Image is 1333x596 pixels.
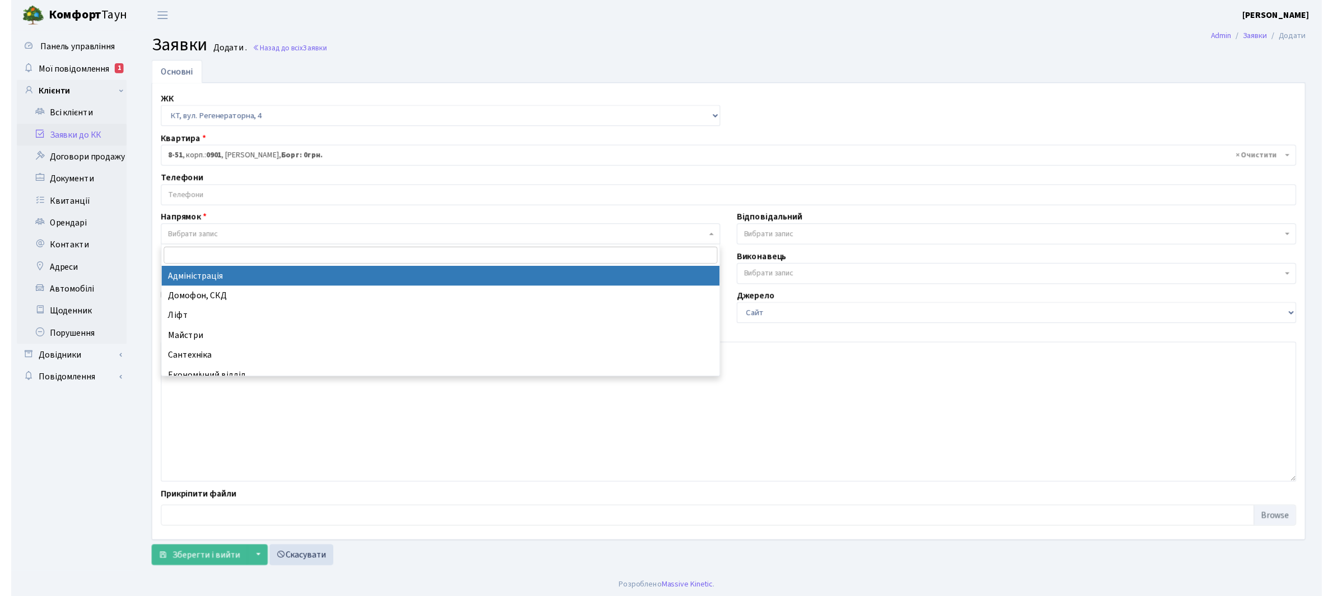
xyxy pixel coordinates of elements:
[245,44,321,54] a: Назад до всіхЗаявки
[152,134,198,147] label: Квартира
[152,214,199,227] label: Напрямок
[1252,30,1277,42] a: Заявки
[1220,30,1241,42] a: Admin
[152,495,229,509] label: Прикріпити файли
[153,188,1306,208] input: Телефони
[1252,9,1320,22] a: [PERSON_NAME]
[6,238,118,260] a: Контакти
[6,372,118,395] a: Повідомлення
[6,148,118,171] a: Договори продажу
[152,147,1307,168] span: <b>8-51</b>, корп.: <b>0901</b>, Янкович Оксана Ярославівна, <b>Борг: 0грн.</b>
[203,44,240,54] small: Додати .
[28,64,100,76] span: Мої повідомлення
[38,6,118,25] span: Таун
[160,152,1293,163] span: <b>8-51</b>, корп.: <b>0901</b>, Янкович Оксана Ярославівна, <b>Борг: 0грн.</b>
[6,283,118,305] a: Автомобілі
[6,104,118,126] a: Всі клієнти
[274,152,317,163] b: Борг: 0грн.
[164,558,233,570] span: Зберегти і вийти
[153,351,721,371] li: Сантехніка
[105,64,114,74] div: 1
[738,214,805,227] label: Відповідальний
[153,270,721,290] li: Адміністрація
[745,232,796,243] span: Вибрати запис
[738,254,788,268] label: Виконавець
[6,36,118,59] a: Панель управління
[6,126,118,148] a: Заявки до КК
[153,331,721,351] li: Майстри
[198,152,214,163] b: 0901
[6,59,118,81] a: Мої повідомлення1
[143,553,240,575] button: Зберегти і вийти
[1245,152,1287,163] span: Видалити всі елементи
[30,41,105,54] span: Панель управління
[153,371,721,391] li: Економічний відділ
[140,6,168,25] button: Переключити навігацію
[6,193,118,215] a: Квитанції
[6,81,118,104] a: Клієнти
[152,93,165,107] label: ЖК
[263,553,328,575] a: Скасувати
[38,6,92,24] b: Комфорт
[160,232,210,243] span: Вибрати запис
[6,171,118,193] a: Документи
[1252,10,1320,22] b: [PERSON_NAME]
[6,305,118,327] a: Щоденник
[1277,30,1316,43] li: Додати
[1203,25,1333,48] nav: breadcrumb
[152,174,195,187] label: Телефони
[153,290,721,311] li: Домофон, СКД
[6,260,118,283] a: Адреси
[6,215,118,238] a: Орендарі
[153,311,721,331] li: Ліфт
[6,350,118,372] a: Довідники
[297,44,321,54] span: Заявки
[11,4,34,27] img: logo.png
[6,327,118,350] a: Порушення
[143,33,200,59] span: Заявки
[160,152,174,163] b: 8-51
[143,61,194,85] a: Основні
[738,294,777,307] label: Джерело
[745,273,796,284] span: Вибрати запис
